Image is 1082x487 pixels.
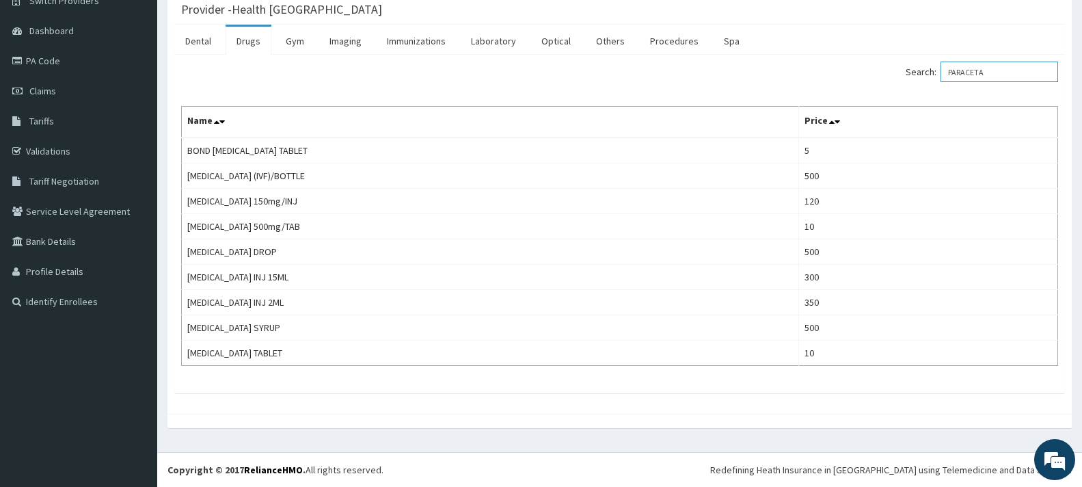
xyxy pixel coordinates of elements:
a: Drugs [226,27,271,55]
div: Chat with us now [71,77,230,94]
td: 300 [799,265,1058,290]
label: Search: [906,62,1058,82]
span: Dashboard [29,25,74,37]
td: [MEDICAL_DATA] 500mg/TAB [182,214,799,239]
td: 500 [799,163,1058,189]
a: Procedures [639,27,709,55]
td: 10 [799,341,1058,366]
td: 500 [799,239,1058,265]
td: [MEDICAL_DATA] 150mg/INJ [182,189,799,214]
a: RelianceHMO [244,464,303,476]
input: Search: [941,62,1058,82]
a: Imaging [319,27,373,55]
td: 5 [799,137,1058,163]
textarea: Type your message and hit 'Enter' [7,334,260,382]
td: 10 [799,214,1058,239]
div: Minimize live chat window [224,7,257,40]
span: We're online! [79,153,189,291]
td: 500 [799,315,1058,341]
td: 350 [799,290,1058,315]
td: [MEDICAL_DATA] (IVF)/BOTTLE [182,163,799,189]
td: BOND [MEDICAL_DATA] TABLET [182,137,799,163]
td: [MEDICAL_DATA] INJ 2ML [182,290,799,315]
a: Spa [713,27,750,55]
td: [MEDICAL_DATA] INJ 15ML [182,265,799,290]
h3: Provider - Health [GEOGRAPHIC_DATA] [181,3,382,16]
th: Price [799,107,1058,138]
footer: All rights reserved. [157,452,1082,487]
span: Tariffs [29,115,54,127]
a: Immunizations [376,27,457,55]
td: [MEDICAL_DATA] TABLET [182,341,799,366]
a: Optical [530,27,582,55]
strong: Copyright © 2017 . [167,464,306,476]
td: [MEDICAL_DATA] SYRUP [182,315,799,341]
img: d_794563401_company_1708531726252_794563401 [25,68,55,103]
a: Gym [275,27,315,55]
a: Laboratory [460,27,527,55]
td: [MEDICAL_DATA] DROP [182,239,799,265]
a: Dental [174,27,222,55]
a: Others [585,27,636,55]
span: Tariff Negotiation [29,175,99,187]
th: Name [182,107,799,138]
div: Redefining Heath Insurance in [GEOGRAPHIC_DATA] using Telemedicine and Data Science! [710,463,1072,477]
span: Claims [29,85,56,97]
td: 120 [799,189,1058,214]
